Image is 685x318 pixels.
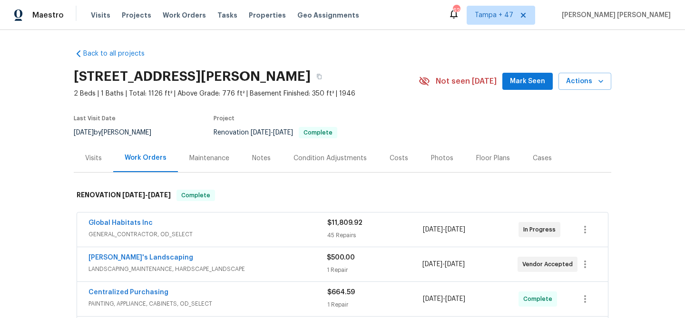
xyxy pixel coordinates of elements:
[445,261,465,268] span: [DATE]
[423,225,465,234] span: -
[297,10,359,20] span: Geo Assignments
[423,226,443,233] span: [DATE]
[214,129,337,136] span: Renovation
[88,289,168,296] a: Centralized Purchasing
[327,265,422,275] div: 1 Repair
[327,289,355,296] span: $664.59
[74,72,311,81] h2: [STREET_ADDRESS][PERSON_NAME]
[214,116,235,121] span: Project
[88,220,153,226] a: Global Habitats Inc
[423,296,443,302] span: [DATE]
[163,10,206,20] span: Work Orders
[74,89,419,98] span: 2 Beds | 1 Baths | Total: 1126 ft² | Above Grade: 776 ft² | Basement Finished: 350 ft² | 1946
[475,10,513,20] span: Tampa + 47
[88,254,193,261] a: [PERSON_NAME]'s Landscaping
[502,73,553,90] button: Mark Seen
[533,154,552,163] div: Cases
[148,192,171,198] span: [DATE]
[327,254,355,261] span: $500.00
[558,73,611,90] button: Actions
[510,76,545,87] span: Mark Seen
[294,154,367,163] div: Condition Adjustments
[390,154,408,163] div: Costs
[88,264,327,274] span: LANDSCAPING_MAINTENANCE, HARDSCAPE_LANDSCAPE
[249,10,286,20] span: Properties
[74,116,116,121] span: Last Visit Date
[300,130,336,135] span: Complete
[436,77,497,86] span: Not seen [DATE]
[74,180,611,211] div: RENOVATION [DATE]-[DATE]Complete
[327,300,423,309] div: 1 Repair
[523,225,559,234] span: In Progress
[523,294,556,304] span: Complete
[74,127,163,138] div: by [PERSON_NAME]
[32,10,64,20] span: Maestro
[122,192,171,198] span: -
[445,296,465,302] span: [DATE]
[189,154,229,163] div: Maintenance
[566,76,604,87] span: Actions
[85,154,102,163] div: Visits
[77,190,171,201] h6: RENOVATION
[88,299,327,308] span: PAINTING, APPLIANCE, CABINETS, OD_SELECT
[252,154,271,163] div: Notes
[453,6,460,15] div: 625
[74,49,165,58] a: Back to all projects
[217,12,237,19] span: Tasks
[522,260,577,269] span: Vendor Accepted
[422,261,442,268] span: [DATE]
[423,294,465,304] span: -
[251,129,293,136] span: -
[74,129,94,136] span: [DATE]
[476,154,510,163] div: Floor Plans
[273,129,293,136] span: [DATE]
[177,191,214,200] span: Complete
[431,154,453,163] div: Photos
[558,10,671,20] span: [PERSON_NAME] [PERSON_NAME]
[122,192,145,198] span: [DATE]
[125,153,166,163] div: Work Orders
[327,220,362,226] span: $11,809.92
[88,230,327,239] span: GENERAL_CONTRACTOR, OD_SELECT
[422,260,465,269] span: -
[251,129,271,136] span: [DATE]
[91,10,110,20] span: Visits
[311,68,328,85] button: Copy Address
[445,226,465,233] span: [DATE]
[122,10,151,20] span: Projects
[327,231,423,240] div: 45 Repairs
